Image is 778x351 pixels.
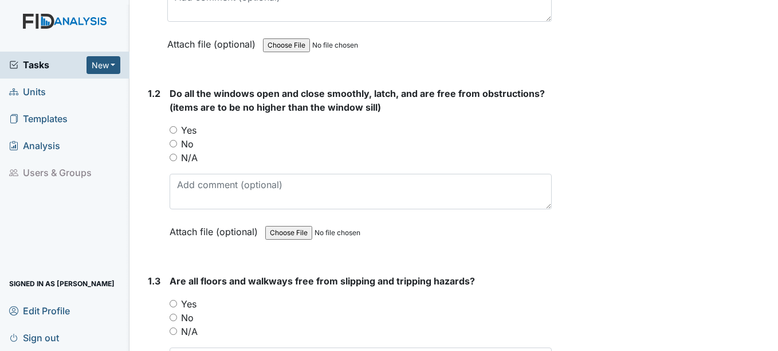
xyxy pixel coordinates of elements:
button: New [87,56,121,74]
input: N/A [170,327,177,335]
label: Yes [181,123,197,137]
span: Signed in as [PERSON_NAME] [9,275,115,292]
input: No [170,314,177,321]
input: Yes [170,300,177,307]
input: N/A [170,154,177,161]
label: Attach file (optional) [170,219,262,239]
label: Attach file (optional) [167,31,260,51]
span: Analysis [9,137,60,155]
span: Edit Profile [9,302,70,319]
span: Are all floors and walkways free from slipping and tripping hazards? [170,275,475,287]
label: 1.2 [148,87,160,100]
span: Do all the windows open and close smoothly, latch, and are free from obstructions? (items are to ... [170,88,545,113]
label: 1.3 [148,274,160,288]
label: No [181,137,194,151]
span: Sign out [9,329,59,346]
label: N/A [181,151,198,165]
span: Templates [9,110,68,128]
a: Tasks [9,58,87,72]
input: No [170,140,177,147]
input: Yes [170,126,177,134]
label: Yes [181,297,197,311]
label: N/A [181,325,198,338]
label: No [181,311,194,325]
span: Units [9,83,46,101]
